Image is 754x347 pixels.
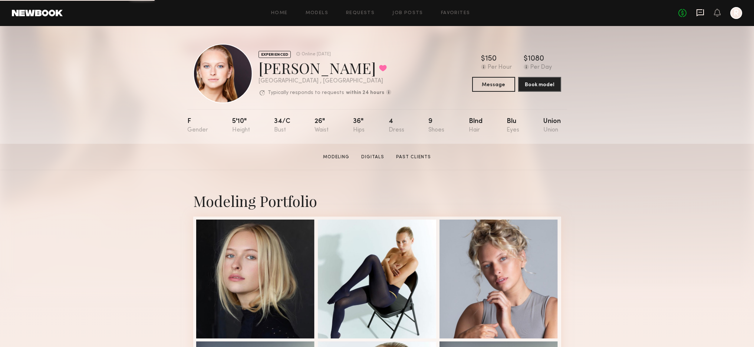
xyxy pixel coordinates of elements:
[358,154,387,160] a: Digitals
[346,11,375,16] a: Requests
[393,154,434,160] a: Past Clients
[469,118,483,133] div: Blnd
[259,58,391,78] div: [PERSON_NAME]
[259,51,291,58] div: EXPERIENCED
[392,11,423,16] a: Job Posts
[518,77,561,92] button: Book model
[232,118,250,133] div: 5'10"
[353,118,365,133] div: 36"
[302,52,331,57] div: Online [DATE]
[507,118,519,133] div: Blu
[315,118,329,133] div: 26"
[306,11,328,16] a: Models
[428,118,444,133] div: 9
[187,118,208,133] div: F
[481,55,485,63] div: $
[320,154,352,160] a: Modeling
[488,64,512,71] div: Per Hour
[346,90,384,95] b: within 24 hours
[524,55,528,63] div: $
[528,55,544,63] div: 1080
[193,191,561,211] div: Modeling Portfolio
[389,118,404,133] div: 4
[268,90,344,95] p: Typically responds to requests
[730,7,742,19] a: R
[472,77,515,92] button: Message
[441,11,470,16] a: Favorites
[271,11,288,16] a: Home
[530,64,552,71] div: Per Day
[274,118,290,133] div: 34/c
[259,78,391,84] div: [GEOGRAPHIC_DATA] , [GEOGRAPHIC_DATA]
[485,55,497,63] div: 150
[543,118,561,133] div: Union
